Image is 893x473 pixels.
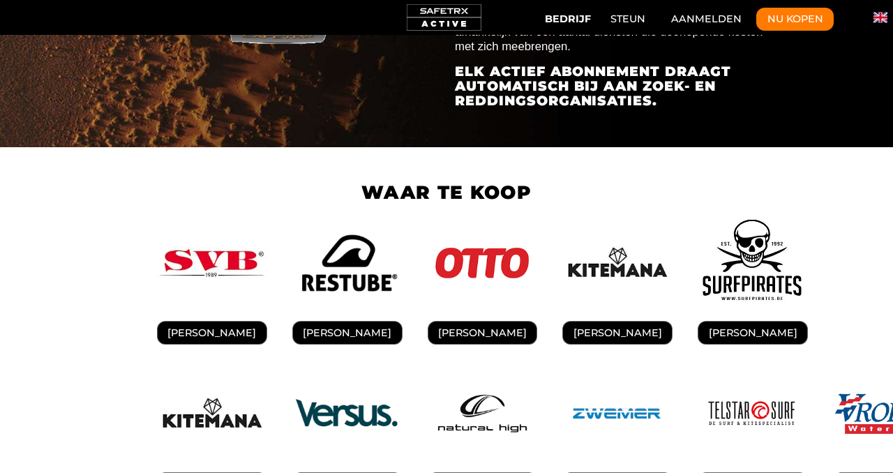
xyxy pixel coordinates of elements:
[756,8,834,31] button: Nu kopen
[361,181,532,204] font: WAAR TE KOOP
[455,63,736,109] font: Elk actief abonnement draagt ​​automatisch bij aan zoek- en reddingsorganisaties.
[661,8,753,31] a: Aanmelden
[873,10,887,24] img: en
[540,6,596,29] button: Bedrijf
[545,13,591,25] font: Bedrijf
[709,326,797,339] font: [PERSON_NAME]
[671,13,742,25] font: Aanmelden
[167,326,256,339] font: [PERSON_NAME]
[767,13,823,25] font: Nu kopen
[698,321,808,345] a: [PERSON_NAME]
[292,321,403,345] a: [PERSON_NAME]
[438,326,527,339] font: [PERSON_NAME]
[600,8,656,31] a: Steun
[873,10,887,24] button: Taal wijzigen
[573,326,662,339] font: [PERSON_NAME]
[157,321,267,345] a: [PERSON_NAME]
[303,326,391,339] font: [PERSON_NAME]
[428,321,538,345] a: [PERSON_NAME]
[562,321,673,345] a: [PERSON_NAME]
[610,13,645,25] font: Steun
